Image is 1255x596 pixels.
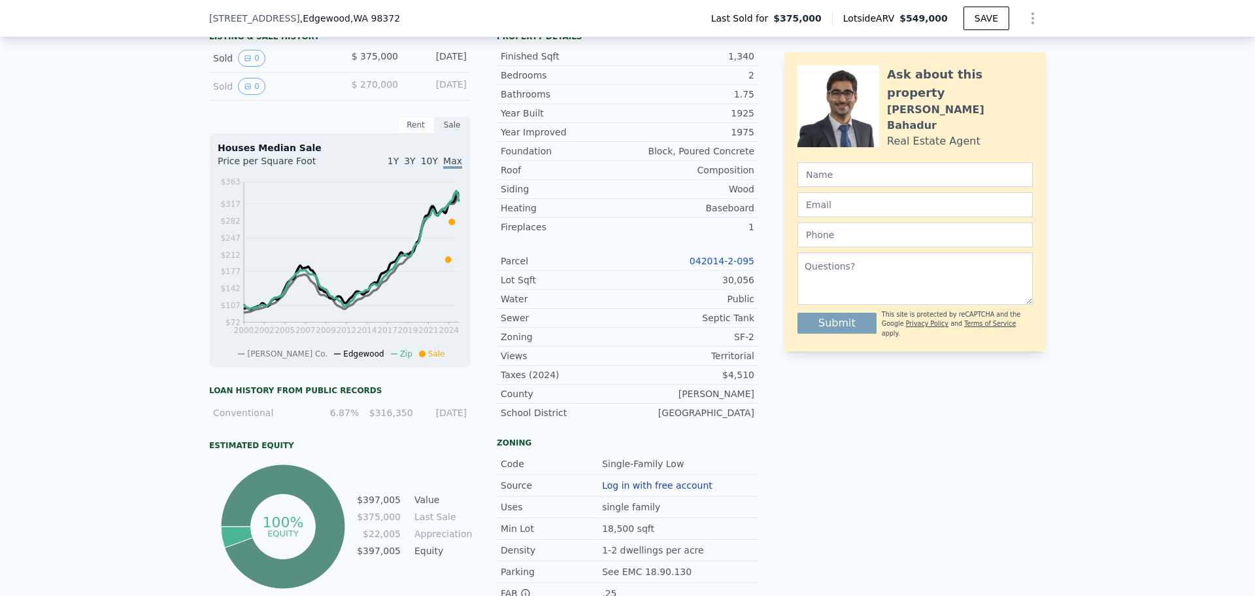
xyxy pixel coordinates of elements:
[434,116,471,133] div: Sale
[267,528,299,538] tspan: equity
[404,156,415,166] span: 3Y
[209,385,471,396] div: Loan history from public records
[602,457,686,470] div: Single-Family Low
[234,326,254,335] tspan: 2000
[627,164,754,177] div: Composition
[397,116,434,133] div: Rent
[501,69,627,82] div: Bedrooms
[220,284,241,293] tspan: $142
[797,313,877,334] button: Submit
[501,500,602,514] div: Uses
[690,256,754,266] a: 042014-2-095
[213,78,329,95] div: Sold
[501,565,602,578] div: Parking
[409,50,467,67] div: [DATE]
[377,326,397,335] tspan: 2017
[627,273,754,287] div: 30,056
[316,326,336,335] tspan: 2009
[602,565,694,578] div: See EMC 18.90.130
[443,156,462,169] span: Max
[501,479,602,492] div: Source
[501,330,627,343] div: Zoning
[220,200,241,209] tspan: $317
[313,406,359,419] div: 6.87%
[627,387,754,400] div: [PERSON_NAME]
[439,326,460,335] tspan: 2024
[220,251,241,260] tspan: $212
[501,457,602,470] div: Code
[501,311,627,324] div: Sewer
[497,438,758,448] div: Zoning
[627,349,754,362] div: Territorial
[418,326,439,335] tspan: 2021
[501,292,627,306] div: Water
[501,406,627,419] div: School District
[350,13,400,24] span: , WA 98372
[501,88,627,101] div: Bathrooms
[421,156,438,166] span: 10Y
[627,368,754,381] div: $4,510
[421,406,467,419] div: [DATE]
[337,326,357,335] tspan: 2012
[238,78,265,95] button: View historical data
[627,406,754,419] div: [GEOGRAPHIC_DATA]
[501,349,627,362] div: Views
[356,493,401,507] td: $397,005
[428,349,445,359] span: Sale
[209,31,471,44] div: LISTING & SALE HISTORY
[213,406,305,419] div: Conventional
[295,326,316,335] tspan: 2007
[887,102,1033,133] div: [PERSON_NAME] Bahadur
[773,12,822,25] span: $375,000
[501,164,627,177] div: Roof
[275,326,295,335] tspan: 2005
[887,133,980,149] div: Real Estate Agent
[238,50,265,67] button: View historical data
[400,349,412,359] span: Zip
[602,522,657,535] div: 18,500 sqft
[501,387,627,400] div: County
[220,217,241,226] tspan: $282
[906,320,948,327] a: Privacy Policy
[226,318,241,327] tspan: $72
[254,326,275,335] tspan: 2002
[357,326,377,335] tspan: 2014
[412,544,471,558] td: Equity
[501,254,627,268] div: Parcel
[843,12,899,25] span: Lotside ARV
[602,500,663,514] div: single family
[501,145,627,158] div: Foundation
[501,522,602,535] div: Min Lot
[343,349,384,359] span: Edgewood
[388,156,399,166] span: 1Y
[711,12,774,25] span: Last Sold for
[412,527,471,541] td: Appreciation
[887,65,1033,102] div: Ask about this property
[356,544,401,558] td: $397,005
[627,107,754,120] div: 1925
[627,202,754,215] div: Baseboard
[963,7,1009,30] button: SAVE
[627,330,754,343] div: SF-2
[627,145,754,158] div: Block, Poured Concrete
[1020,5,1046,31] button: Show Options
[501,273,627,287] div: Lot Sqft
[262,514,303,531] tspan: 100%
[797,192,1033,217] input: Email
[627,88,754,101] div: 1.75
[218,154,340,175] div: Price per Square Foot
[218,141,462,154] div: Houses Median Sale
[412,510,471,524] td: Last Sale
[209,440,471,451] div: Estimated Equity
[797,162,1033,187] input: Name
[501,126,627,139] div: Year Improved
[220,234,241,243] tspan: $247
[398,326,418,335] tspan: 2019
[220,301,241,310] tspan: $107
[627,69,754,82] div: 2
[409,78,467,95] div: [DATE]
[352,79,398,90] span: $ 270,000
[412,493,471,507] td: Value
[501,183,627,196] div: Siding
[356,527,401,541] td: $22,005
